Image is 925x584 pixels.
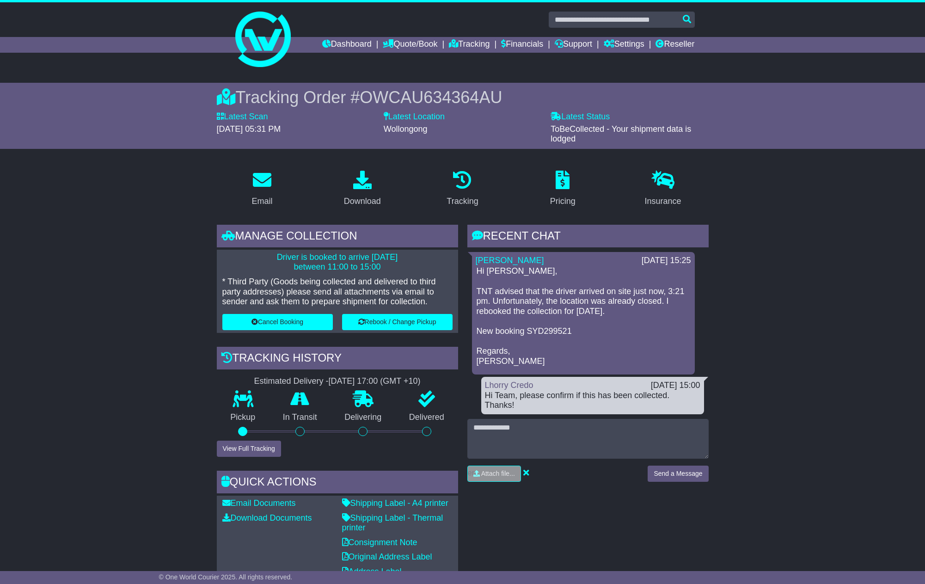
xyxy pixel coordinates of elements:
a: Financials [501,37,543,53]
div: Quick Actions [217,471,458,496]
div: Estimated Delivery - [217,376,458,387]
p: * Third Party (Goods being collected and delivered to third party addresses) please send all atta... [222,277,453,307]
a: Download Documents [222,513,312,523]
a: Address Label [342,567,402,576]
div: [DATE] 15:00 [651,381,700,391]
p: Hi [PERSON_NAME], TNT advised that the driver arrived on site just now, 3:21 pm. Unfortunately, t... [477,266,690,366]
div: Pricing [550,195,576,208]
a: Email [245,167,278,211]
a: Reseller [655,37,694,53]
a: Support [555,37,592,53]
div: Download [344,195,381,208]
a: Consignment Note [342,538,417,547]
a: Insurance [639,167,687,211]
a: Shipping Label - Thermal printer [342,513,443,533]
div: Email [251,195,272,208]
div: Tracking history [217,347,458,372]
a: [PERSON_NAME] [476,256,544,265]
a: Email Documents [222,498,296,508]
p: In Transit [269,412,331,423]
div: RECENT CHAT [467,225,709,250]
a: Settings [604,37,644,53]
p: Delivering [331,412,396,423]
button: Send a Message [648,466,708,482]
a: Shipping Label - A4 printer [342,498,448,508]
span: OWCAU634364AU [360,88,502,107]
span: © One World Courier 2025. All rights reserved. [159,573,293,581]
a: Dashboard [322,37,372,53]
div: [DATE] 15:25 [642,256,691,266]
div: [DATE] 17:00 (GMT +10) [329,376,421,387]
a: Download [338,167,387,211]
div: Tracking [447,195,478,208]
label: Latest Scan [217,112,268,122]
label: Latest Status [551,112,610,122]
button: Rebook / Change Pickup [342,314,453,330]
p: Driver is booked to arrive [DATE] between 11:00 to 15:00 [222,252,453,272]
a: Tracking [441,167,484,211]
a: Original Address Label [342,552,432,561]
span: [DATE] 05:31 PM [217,124,281,134]
a: Lhorry Credo [485,381,533,390]
p: Delivered [395,412,458,423]
div: Insurance [645,195,681,208]
span: ToBeCollected - Your shipment data is lodged [551,124,691,144]
span: Wollongong [384,124,428,134]
label: Latest Location [384,112,445,122]
div: Manage collection [217,225,458,250]
p: Pickup [217,412,270,423]
div: Hi Team, please confirm if this has been collected. Thanks! [485,391,700,411]
div: Tracking Order # [217,87,709,107]
a: Quote/Book [383,37,437,53]
button: View Full Tracking [217,441,281,457]
a: Tracking [449,37,490,53]
button: Cancel Booking [222,314,333,330]
a: Pricing [544,167,582,211]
